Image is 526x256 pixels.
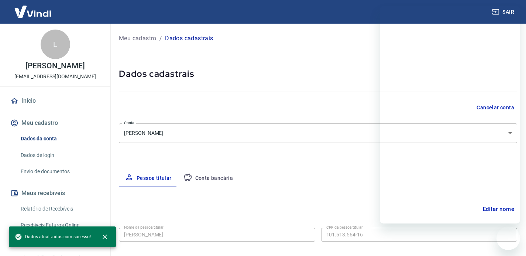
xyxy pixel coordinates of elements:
p: / [159,34,162,43]
iframe: Janela de mensagens [380,6,520,223]
img: Vindi [9,0,57,23]
iframe: Botão para abrir a janela de mensagens, conversa em andamento [496,226,520,250]
a: Dados de login [18,148,102,163]
a: Recebíveis Futuros Online [18,218,102,233]
button: Meu cadastro [9,115,102,131]
label: CPF da pessoa titular [326,225,363,230]
p: [PERSON_NAME] [25,62,85,70]
div: [PERSON_NAME] [119,123,517,143]
a: Relatório de Recebíveis [18,201,102,216]
div: L [41,30,70,59]
span: Dados atualizados com sucesso! [15,233,91,240]
a: Meu cadastro [119,34,157,43]
p: [EMAIL_ADDRESS][DOMAIN_NAME] [14,73,96,81]
a: Dados da conta [18,131,102,146]
p: Dados cadastrais [165,34,213,43]
button: Pessoa titular [119,170,178,187]
button: Meus recebíveis [9,185,102,201]
button: close [97,229,113,245]
button: Conta bancária [178,170,239,187]
label: Nome da pessoa titular [124,225,164,230]
a: Envio de documentos [18,164,102,179]
label: Conta [124,120,134,126]
button: Sair [491,5,517,19]
h5: Dados cadastrais [119,68,517,80]
a: Início [9,93,102,109]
